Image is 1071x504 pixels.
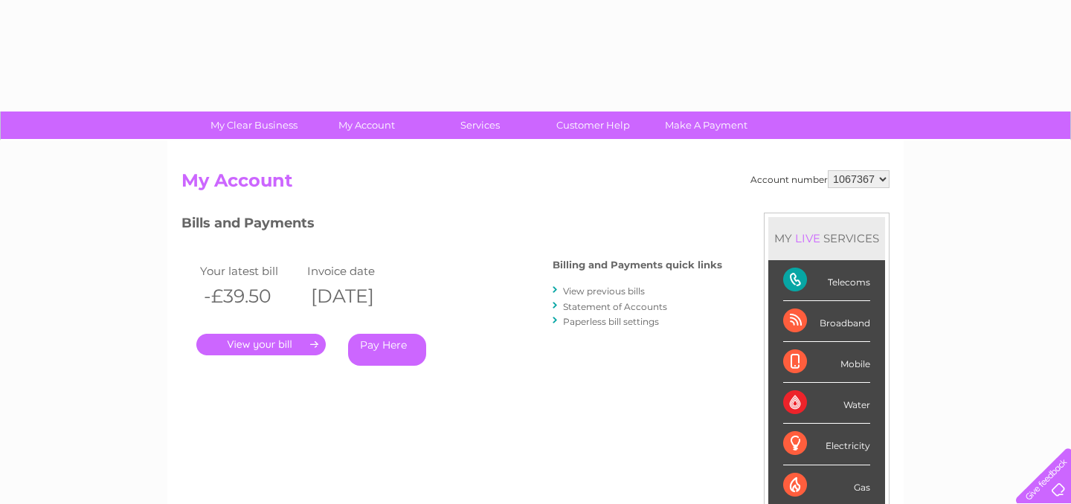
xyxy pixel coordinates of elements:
[750,170,890,188] div: Account number
[196,281,303,311] th: -£39.50
[792,231,823,245] div: LIVE
[563,301,667,312] a: Statement of Accounts
[196,261,303,281] td: Your latest bill
[783,260,870,301] div: Telecoms
[303,261,411,281] td: Invoice date
[563,316,659,327] a: Paperless bill settings
[768,217,885,259] div: MY SERVICES
[783,301,870,342] div: Broadband
[196,334,326,355] a: .
[532,112,654,139] a: Customer Help
[783,383,870,424] div: Water
[645,112,768,139] a: Make A Payment
[563,285,645,297] a: View previous bills
[193,112,315,139] a: My Clear Business
[783,342,870,383] div: Mobile
[306,112,428,139] a: My Account
[419,112,541,139] a: Services
[181,213,722,239] h3: Bills and Payments
[348,334,426,366] a: Pay Here
[783,424,870,465] div: Electricity
[181,170,890,198] h2: My Account
[303,281,411,311] th: [DATE]
[553,259,722,271] h4: Billing and Payments quick links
